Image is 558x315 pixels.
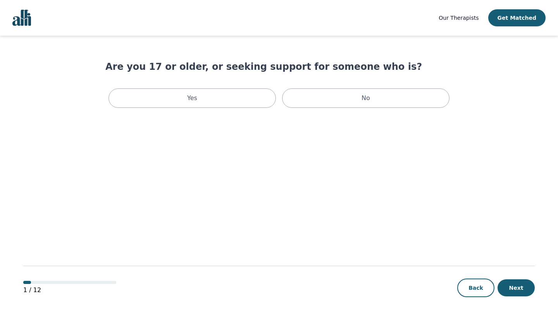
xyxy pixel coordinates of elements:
button: Back [457,279,494,297]
button: Get Matched [488,9,546,26]
p: 1 / 12 [23,286,116,295]
a: Our Therapists [439,13,479,22]
p: No [362,93,370,103]
span: Our Therapists [439,15,479,21]
p: Yes [187,93,197,103]
img: alli logo [12,10,31,26]
h1: Are you 17 or older, or seeking support for someone who is? [105,61,453,73]
button: Next [498,279,535,296]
